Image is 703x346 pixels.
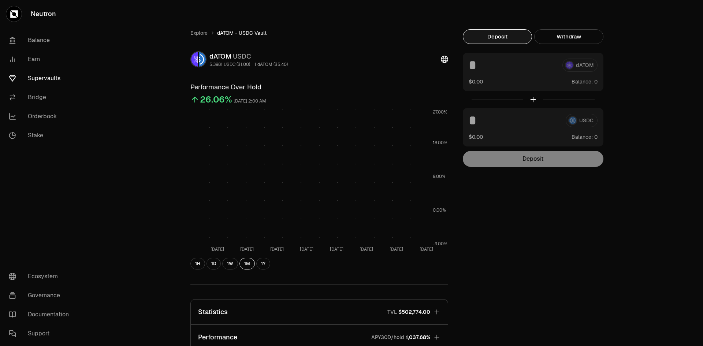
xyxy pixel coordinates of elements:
[406,334,430,341] span: 1,037.68%
[3,69,79,88] a: Supervaults
[209,62,288,67] div: 5.3981 USDC ($1.00) = 1 dATOM ($5.40)
[433,207,446,213] tspan: 0.00%
[222,258,238,269] button: 1W
[211,246,224,252] tspan: [DATE]
[190,29,448,37] nav: breadcrumb
[469,133,483,141] button: $0.00
[200,94,232,105] div: 26.06%
[198,332,237,342] p: Performance
[3,50,79,69] a: Earn
[191,52,198,67] img: dATOM Logo
[199,52,206,67] img: USDC Logo
[398,308,430,316] span: $502,774.00
[207,258,221,269] button: 1D
[239,258,255,269] button: 1M
[3,324,79,343] a: Support
[433,174,446,179] tspan: 9.00%
[572,78,593,85] span: Balance:
[256,258,270,269] button: 1Y
[433,241,447,247] tspan: -9.00%
[300,246,313,252] tspan: [DATE]
[360,246,373,252] tspan: [DATE]
[233,52,251,60] span: USDC
[217,29,267,37] span: dATOM - USDC Vault
[190,29,208,37] a: Explore
[469,78,483,85] button: $0.00
[387,308,397,316] p: TVL
[3,267,79,286] a: Ecosystem
[191,300,448,324] button: StatisticsTVL$502,774.00
[3,126,79,145] a: Stake
[3,88,79,107] a: Bridge
[3,305,79,324] a: Documentation
[371,334,404,341] p: APY30D/hold
[433,140,447,146] tspan: 18.00%
[240,246,254,252] tspan: [DATE]
[3,31,79,50] a: Balance
[420,246,433,252] tspan: [DATE]
[433,109,447,115] tspan: 27.00%
[190,82,448,92] h3: Performance Over Hold
[234,97,266,105] div: [DATE] 2:00 AM
[3,286,79,305] a: Governance
[572,133,593,141] span: Balance:
[390,246,403,252] tspan: [DATE]
[534,29,603,44] button: Withdraw
[3,107,79,126] a: Orderbook
[198,307,228,317] p: Statistics
[330,246,343,252] tspan: [DATE]
[209,51,288,62] div: dATOM
[463,29,532,44] button: Deposit
[270,246,284,252] tspan: [DATE]
[190,258,205,269] button: 1H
